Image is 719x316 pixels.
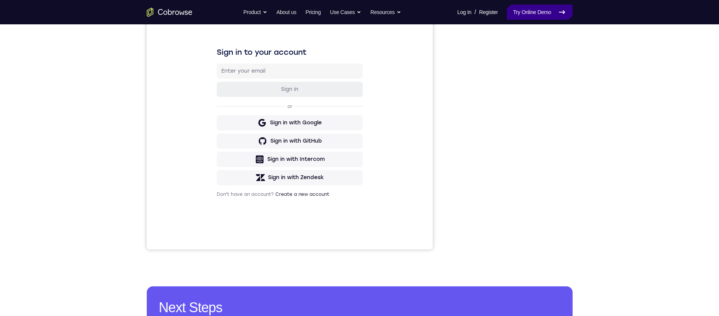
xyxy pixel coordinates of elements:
[457,5,471,20] a: Log In
[507,5,572,20] a: Try Online Demo
[475,8,476,17] span: /
[243,5,267,20] button: Product
[370,5,401,20] button: Resources
[276,5,296,20] a: About us
[305,5,321,20] a: Pricing
[330,5,361,20] button: Use Cases
[147,8,192,17] a: Go to the home page
[479,5,498,20] a: Register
